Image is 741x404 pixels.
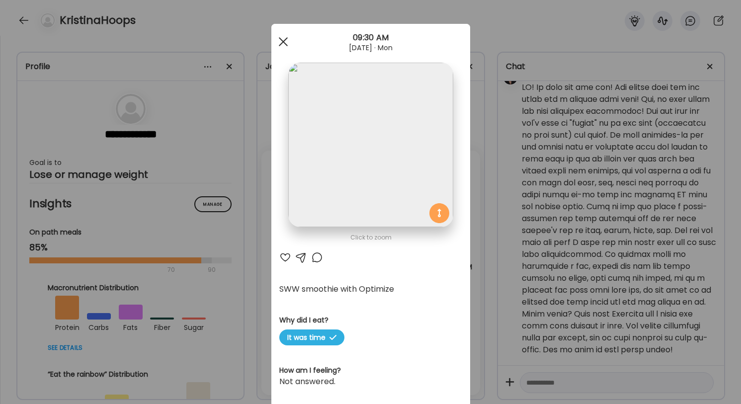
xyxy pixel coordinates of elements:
div: [DATE] · Mon [271,44,470,52]
span: It was time [279,329,344,345]
div: Not answered. [279,376,462,388]
h3: Why did I eat? [279,315,462,325]
div: 09:30 AM [271,32,470,44]
div: SWW smoothie with Optimize [279,283,462,295]
div: Click to zoom [279,232,462,243]
h3: How am I feeling? [279,365,462,376]
img: images%2Fk5ZMW9FHcXQur5qotgTX4mCroqJ3%2FTqGmXwEmK0oeZMh187Wz%2FN2hFMxNv0Kvkz38qOwtI_1080 [288,63,453,227]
